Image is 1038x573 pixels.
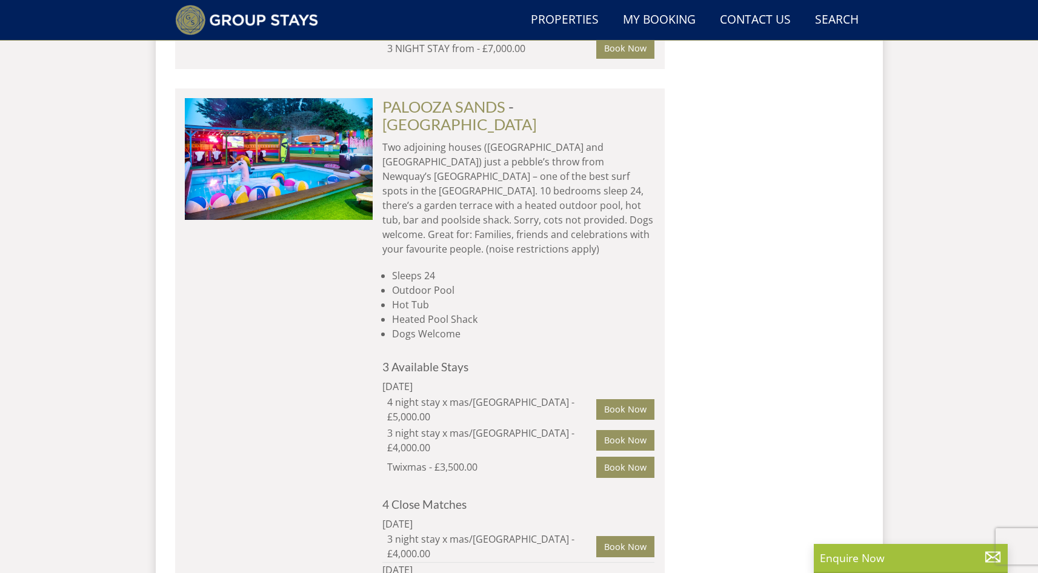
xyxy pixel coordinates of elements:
[387,395,597,424] div: 4 night stay x mas/[GEOGRAPHIC_DATA] - £5,000.00
[382,140,655,256] p: Two adjoining houses ([GEOGRAPHIC_DATA] and [GEOGRAPHIC_DATA]) just a pebble’s throw from Newquay...
[596,430,654,451] a: Book Now
[387,41,597,56] div: 3 NIGHT STAY from - £7,000.00
[392,283,655,297] li: Outdoor Pool
[392,326,655,341] li: Dogs Welcome
[382,360,655,373] h4: 3 Available Stays
[392,312,655,326] li: Heated Pool Shack
[392,268,655,283] li: Sleeps 24
[382,379,546,394] div: [DATE]
[715,7,796,34] a: Contact Us
[820,550,1002,566] p: Enquire Now
[387,460,597,474] div: Twixmas - £3,500.00
[382,98,505,116] a: PALOOZA SANDS
[596,536,654,557] a: Book Now
[185,98,373,219] img: Palooza-sands-cornwall-group-accommodation-by-the-sea-sleeps-24.original.JPG
[596,38,654,58] a: Book Now
[387,532,597,561] div: 3 night stay x mas/[GEOGRAPHIC_DATA] - £4,000.00
[596,399,654,420] a: Book Now
[382,115,537,133] a: [GEOGRAPHIC_DATA]
[596,457,654,477] a: Book Now
[382,98,537,133] span: -
[382,517,546,531] div: [DATE]
[618,7,700,34] a: My Booking
[526,7,604,34] a: Properties
[175,5,319,35] img: Group Stays
[810,7,863,34] a: Search
[387,426,597,455] div: 3 night stay x mas/[GEOGRAPHIC_DATA] - £4,000.00
[392,297,655,312] li: Hot Tub
[382,498,655,511] h4: 4 Close Matches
